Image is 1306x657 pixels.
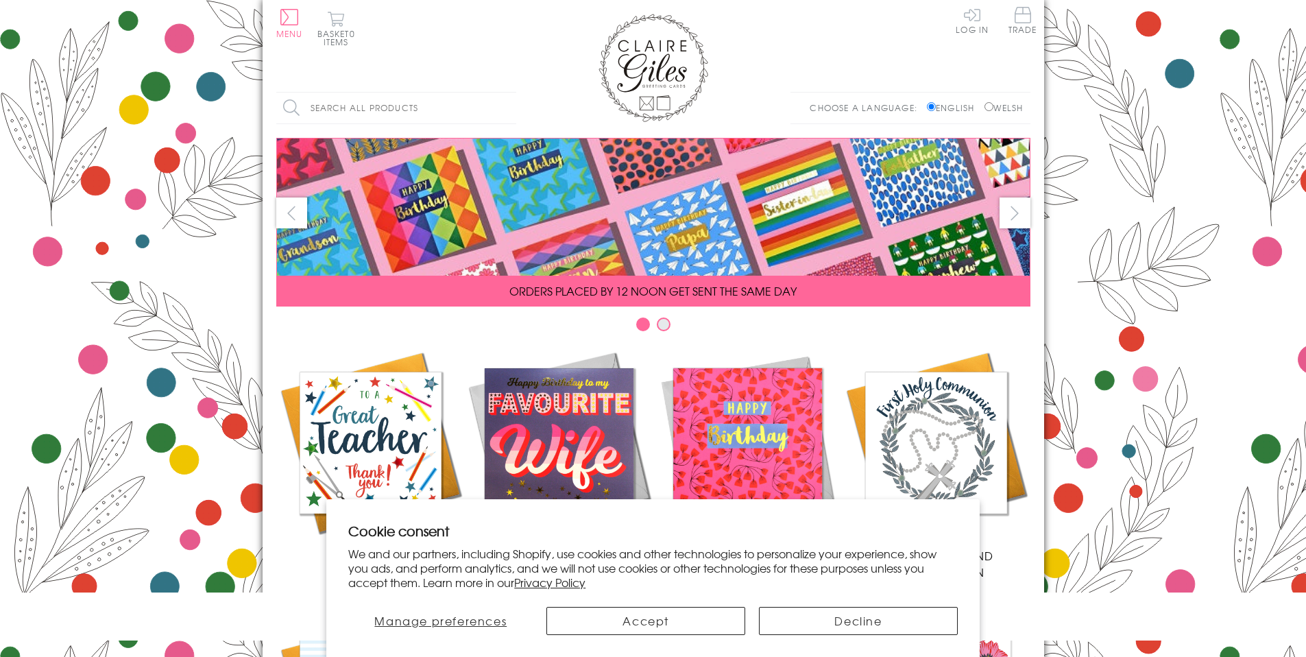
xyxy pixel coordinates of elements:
[503,93,516,123] input: Search
[276,348,465,564] a: Academic
[514,574,585,590] a: Privacy Policy
[657,318,670,331] button: Carousel Page 2
[276,93,516,123] input: Search all products
[956,7,989,34] a: Log In
[276,27,303,40] span: Menu
[1000,198,1030,228] button: next
[598,14,708,122] img: Claire Giles Greetings Cards
[276,198,307,228] button: prev
[842,348,1030,580] a: Communion and Confirmation
[653,348,842,564] a: Birthdays
[984,101,1024,114] label: Welsh
[509,283,797,299] span: ORDERS PLACED BY 12 NOON GET SENT THE SAME DAY
[276,317,1030,338] div: Carousel Pagination
[348,607,533,635] button: Manage preferences
[276,9,303,38] button: Menu
[317,11,355,46] button: Basket0 items
[546,607,745,635] button: Accept
[927,101,981,114] label: English
[374,612,507,629] span: Manage preferences
[984,102,993,111] input: Welsh
[324,27,355,48] span: 0 items
[348,547,958,589] p: We and our partners, including Shopify, use cookies and other technologies to personalize your ex...
[348,521,958,540] h2: Cookie consent
[810,101,924,114] p: Choose a language:
[465,348,653,564] a: New Releases
[759,607,958,635] button: Decline
[1008,7,1037,34] span: Trade
[636,318,650,331] button: Carousel Page 1 (Current Slide)
[927,102,936,111] input: English
[1008,7,1037,36] a: Trade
